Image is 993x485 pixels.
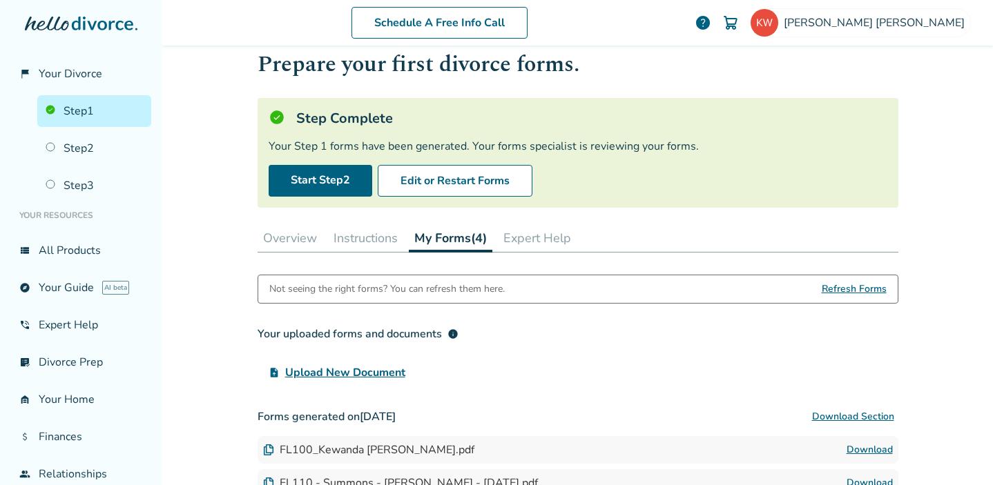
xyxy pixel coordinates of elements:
span: flag_2 [19,68,30,79]
span: garage_home [19,394,30,405]
div: FL100_Kewanda [PERSON_NAME].pdf [263,442,474,457]
a: list_alt_checkDivorce Prep [11,346,151,378]
a: exploreYour GuideAI beta [11,272,151,304]
a: Step3 [37,170,151,201]
span: explore [19,282,30,293]
button: Instructions [328,224,403,252]
span: attach_money [19,431,30,442]
button: Download Section [808,403,898,430]
a: attach_moneyFinances [11,421,151,453]
h1: Prepare your first divorce forms. [258,48,898,81]
div: Your Step 1 forms have been generated. Your forms specialist is reviewing your forms. [269,139,887,154]
li: Your Resources [11,201,151,229]
button: Overview [258,224,322,252]
span: info [447,328,459,339]
a: view_listAll Products [11,235,151,266]
span: phone_in_talk [19,319,30,330]
span: list_alt_check [19,357,30,368]
span: Refresh Forms [822,275,887,303]
img: Document [263,444,274,455]
a: Step1 [37,95,151,127]
h5: Step Complete [296,109,393,128]
a: flag_2Your Divorce [11,58,151,90]
button: My Forms(4) [409,224,492,253]
a: Step2 [37,132,151,164]
span: group [19,468,30,479]
img: Cart [722,14,739,31]
iframe: Chat Widget [924,419,993,485]
a: help [695,14,711,31]
a: Schedule A Free Info Call [351,7,528,39]
img: kemarie318@gmail.com [751,9,778,37]
span: Upload New Document [285,364,405,381]
span: [PERSON_NAME] [PERSON_NAME] [784,15,970,30]
a: garage_homeYour Home [11,384,151,415]
span: view_list [19,245,30,256]
h3: Forms generated on [DATE] [258,403,898,430]
span: Your Divorce [39,66,102,81]
button: Expert Help [498,224,577,252]
a: Start Step2 [269,165,372,197]
a: Download [847,442,893,458]
div: Not seeing the right forms? You can refresh them here. [269,275,505,303]
span: upload_file [269,367,280,378]
div: Your uploaded forms and documents [258,326,459,342]
a: phone_in_talkExpert Help [11,309,151,341]
button: Edit or Restart Forms [378,165,532,197]
span: AI beta [102,281,129,295]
